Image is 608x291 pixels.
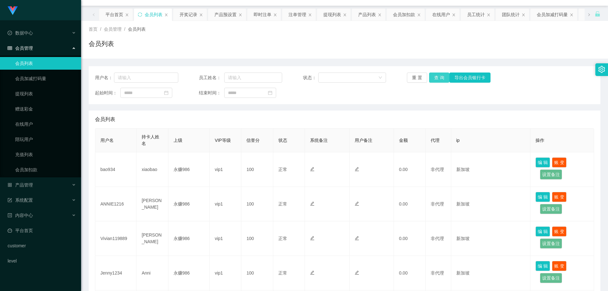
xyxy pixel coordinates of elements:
[95,187,136,221] td: ANNIE1216
[570,13,573,17] i: 图标: close
[15,118,76,130] a: 在线用户
[199,74,224,81] span: 员工姓名：
[8,198,12,202] i: 图标: form
[310,167,314,171] i: 图标: edit
[456,138,460,143] span: ip
[136,152,168,187] td: xiaobao
[254,9,271,21] div: 即时注单
[417,13,421,17] i: 图标: close
[535,226,550,237] button: 编 辑
[241,187,273,221] td: 100
[378,76,382,80] i: 图标: down
[451,187,531,221] td: 新加坡
[451,152,531,187] td: 新加坡
[540,204,562,214] button: 设置备注
[15,148,76,161] a: 充值列表
[288,9,306,21] div: 注单管理
[540,169,562,180] button: 设置备注
[89,39,114,48] h1: 会员列表
[394,256,426,290] td: 0.00
[15,103,76,115] a: 赠送彩金
[168,187,210,221] td: 永赚986
[105,9,123,21] div: 平台首页
[100,138,114,143] span: 用户名
[95,221,136,256] td: Vivian119889
[431,167,444,172] span: 非代理
[535,261,550,271] button: 编 辑
[241,152,273,187] td: 100
[540,273,562,283] button: 设置备注
[431,236,444,241] span: 非代理
[451,221,531,256] td: 新加坡
[537,9,568,21] div: 会员加减打码量
[378,13,382,17] i: 图标: close
[393,9,415,21] div: 会员加扣款
[15,163,76,176] a: 会员加扣款
[8,255,76,267] a: level
[595,11,600,17] i: 图标: unlock
[224,73,282,83] input: 请输入
[199,13,203,17] i: 图标: close
[552,192,567,202] button: 账 变
[168,221,210,256] td: 永赚986
[164,13,168,17] i: 图标: close
[15,72,76,85] a: 会员加减打码量
[210,221,241,256] td: vip1
[432,9,450,21] div: 在线用户
[535,138,544,143] span: 操作
[394,221,426,256] td: 0.00
[407,73,427,83] button: 重 置
[431,201,444,206] span: 非代理
[502,9,520,21] div: 团队统计
[124,27,125,32] span: /
[394,152,426,187] td: 0.00
[355,270,359,275] i: 图标: edit
[95,256,136,290] td: Jenny1234
[278,236,287,241] span: 正常
[8,182,33,187] span: 产品管理
[310,201,314,206] i: 图标: edit
[535,192,550,202] button: 编 辑
[125,13,129,17] i: 图标: close
[136,187,168,221] td: [PERSON_NAME]
[8,213,33,218] span: 内容中心
[8,6,18,15] img: logo.9652507e.png
[214,9,237,21] div: 产品预设置
[180,9,197,21] div: 开奖记录
[8,30,33,35] span: 数据中心
[114,73,178,83] input: 请输入
[355,167,359,171] i: 图标: edit
[522,13,525,17] i: 图标: close
[268,91,272,95] i: 图标: calendar
[278,167,287,172] span: 正常
[278,270,287,275] span: 正常
[138,12,142,17] i: 图标: sync
[598,66,605,73] i: 图标: setting
[104,27,122,32] span: 会员管理
[278,201,287,206] span: 正常
[238,13,242,17] i: 图标: close
[128,27,146,32] span: 会员列表
[308,13,312,17] i: 图标: close
[210,187,241,221] td: vip1
[95,74,114,81] span: 用户名：
[15,133,76,146] a: 陪玩用户
[95,90,120,96] span: 起始时间：
[552,157,567,168] button: 账 变
[323,9,341,21] div: 提现列表
[467,9,485,21] div: 员工统计
[587,13,591,16] i: 图标: right
[136,256,168,290] td: Anni
[8,239,76,252] a: customer
[8,198,33,203] span: 系统配置
[310,270,314,275] i: 图标: edit
[343,13,347,17] i: 图标: close
[210,152,241,187] td: vip1
[164,91,168,95] i: 图标: calendar
[358,9,376,21] div: 产品列表
[145,9,162,21] div: 会员列表
[452,13,456,17] i: 图标: close
[215,138,231,143] span: VIP等级
[431,138,440,143] span: 代理
[8,31,12,35] i: 图标: check-circle-o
